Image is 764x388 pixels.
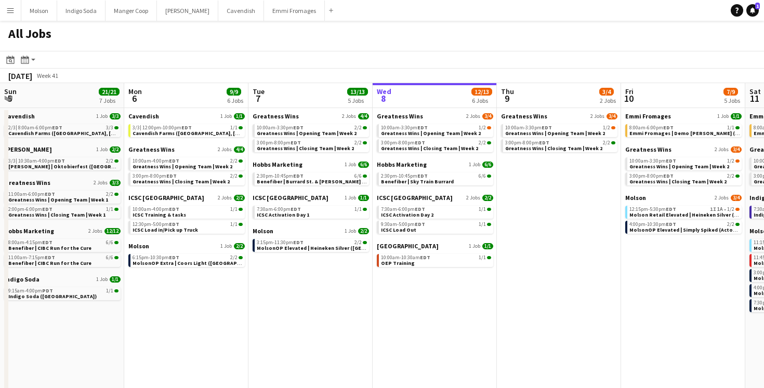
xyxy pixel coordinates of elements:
button: Molson [21,1,57,21]
span: 3/3 [110,113,121,119]
span: 10:30am-4:00pm [18,158,65,164]
span: EDT [293,239,304,246]
a: 3/3|10:30am-4:00pmEDT2/2[PERSON_NAME] | Oktobierfest ([GEOGRAPHIC_DATA][PERSON_NAME], [GEOGRAPHIC... [8,157,118,169]
span: Emmi Fromages [625,112,671,120]
a: 6:15pm-10:30pmEDT2/2MolsonOP Extra | Coors Light ([GEOGRAPHIC_DATA], [GEOGRAPHIC_DATA]) [133,254,243,266]
span: 2/2 [106,158,113,164]
span: 12:00pm-10:00pm [142,125,192,130]
span: Thu [501,87,514,96]
span: Greatness Wins | Closing Team | Week 1 [8,211,106,218]
a: Greatness Wins2 Jobs4/4 [253,112,369,120]
span: 2/2 [234,243,245,249]
span: 1 Job [96,146,108,153]
span: 1/1 [479,207,486,212]
span: 2:30pm-10:45pm [381,173,428,179]
span: Greatness Wins | Closing Team | Week 2 [257,145,354,152]
span: 12/12 [104,228,121,234]
span: 2/2 [230,255,238,260]
span: Greatness Wins [625,145,671,153]
div: 7 Jobs [99,97,119,104]
span: 2:00pm-6:00pm [8,207,52,212]
span: ICSC Load in/Pick up Truck [133,226,198,233]
a: ICSC [GEOGRAPHIC_DATA]2 Jobs2/2 [128,194,245,202]
span: EDT [542,124,552,131]
span: 3:00pm-8:00pm [133,173,177,179]
span: 7 [251,92,265,104]
a: 3:15pm-11:30pmEDT2/2MolsonOP Elevated | Heineken Silver ([GEOGRAPHIC_DATA], [GEOGRAPHIC_DATA]) [257,239,367,251]
span: 1/1 [479,222,486,227]
span: EDT [663,124,674,131]
a: Hobbs Marketing2 Jobs12/12 [4,227,121,235]
span: EDT [415,206,425,212]
button: Indigo Soda [57,1,106,21]
span: ICSC Activation Day 1 [257,211,309,218]
span: 1I [710,207,716,212]
span: 12/13 [471,88,492,96]
span: 2/2 [727,173,734,179]
span: 2 Jobs [590,113,604,119]
span: 7/9 [723,88,738,96]
span: Greatness Wins | Closing Team | Week 2 [133,178,230,185]
span: EDT [42,206,52,212]
span: 2 Jobs [715,146,729,153]
span: 4/4 [234,146,245,153]
div: ICSC [GEOGRAPHIC_DATA]2 Jobs2/27:30am-6:00pmEDT1/1ICSC Activation Day 29:30am-5:00pmEDT1/1ICSC Lo... [377,194,493,242]
span: 2/2 [230,173,238,179]
span: EDT [415,139,425,146]
span: 6/6 [106,240,113,245]
span: Cavendish Farms (Charlottetown, PEI) [133,130,287,137]
span: 8:00am-6:00pm [18,125,62,130]
span: 8 [375,92,391,104]
span: 1 Job [345,162,356,168]
span: EDT [417,124,428,131]
span: 7:30am-6:00pm [257,207,301,212]
span: 2/2 [479,140,486,145]
a: Greatness Wins2 Jobs3/4 [377,112,493,120]
div: Greatness Wins2 Jobs4/410:00am-4:00pmEDT2/2Greatness Wins | Opening Team | Week 23:00pm-8:00pmEDT... [128,145,245,194]
span: Tue [253,87,265,96]
span: 2/2 [603,140,610,145]
a: 10:00am-3:30pmEDT1/2Greatness Wins | Opening Team | Week 2 [381,124,491,136]
span: 6/6 [479,173,486,179]
span: 1/1 [482,243,493,249]
span: 2/2 [234,195,245,201]
a: 8:00am-6:00pmEDT1/1Emmi Fromages | Demo [PERSON_NAME] ([GEOGRAPHIC_DATA], [GEOGRAPHIC_DATA]) [629,124,740,136]
span: ICSC Activation Day 2 [381,211,433,218]
span: 6/6 [482,162,493,168]
span: 2/2 [358,228,369,234]
span: 10 [624,92,634,104]
a: Hobbs Marketing1 Job6/6 [377,160,493,168]
span: 3:00pm-8:00pm [381,140,425,145]
span: EDT [45,254,55,261]
span: 2/2 [727,222,734,227]
span: 6/6 [358,162,369,168]
span: 2/2 [354,125,362,130]
span: 1/2 [603,125,610,130]
span: 10:00am-3:30pm [381,125,428,130]
span: MolsonOP Elevated | Heineken Silver (Laval, QC) [257,245,462,251]
span: | [16,124,17,131]
a: 1 [746,4,759,17]
span: 1/1 [230,125,238,130]
a: 12:15pm-5:30pmEDT1I1A•1/2Molson Retail Elevated | Heineken Silver ([GEOGRAPHIC_DATA][PERSON_NAME]... [629,206,740,218]
span: 9 [499,92,514,104]
span: EDT [539,139,549,146]
span: PDT [42,287,53,294]
span: 2/2 [230,158,238,164]
span: 2 Jobs [342,113,356,119]
a: 10:00am-3:30pmEDT1/2Greatness Wins | Opening Team | Week 2 [629,157,740,169]
a: 2/3|8:00am-6:00pmEDT3/3Cavendish Farms ([GEOGRAPHIC_DATA], [GEOGRAPHIC_DATA]) [8,124,118,136]
span: EDT [293,172,304,179]
div: • [629,207,740,212]
span: 3/4 [731,146,742,153]
span: Benefiber | Sky Train Burrard [381,178,454,185]
a: Greatness Wins2 Jobs3/4 [625,145,742,153]
span: 6/6 [354,173,362,179]
span: 3:00pm-8:00pm [257,140,301,145]
div: Hobbs Marketing2 Jobs12/128:00am-4:15pmEDT6/6Benefiber | CIBC Run for the Cure11:00am-7:15pmEDT6/... [4,227,121,275]
span: 2 Jobs [88,228,102,234]
button: [PERSON_NAME] [157,1,218,21]
span: EDT [420,254,430,261]
span: 6:15pm-10:30pm [133,255,179,260]
span: 1A [717,207,723,212]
